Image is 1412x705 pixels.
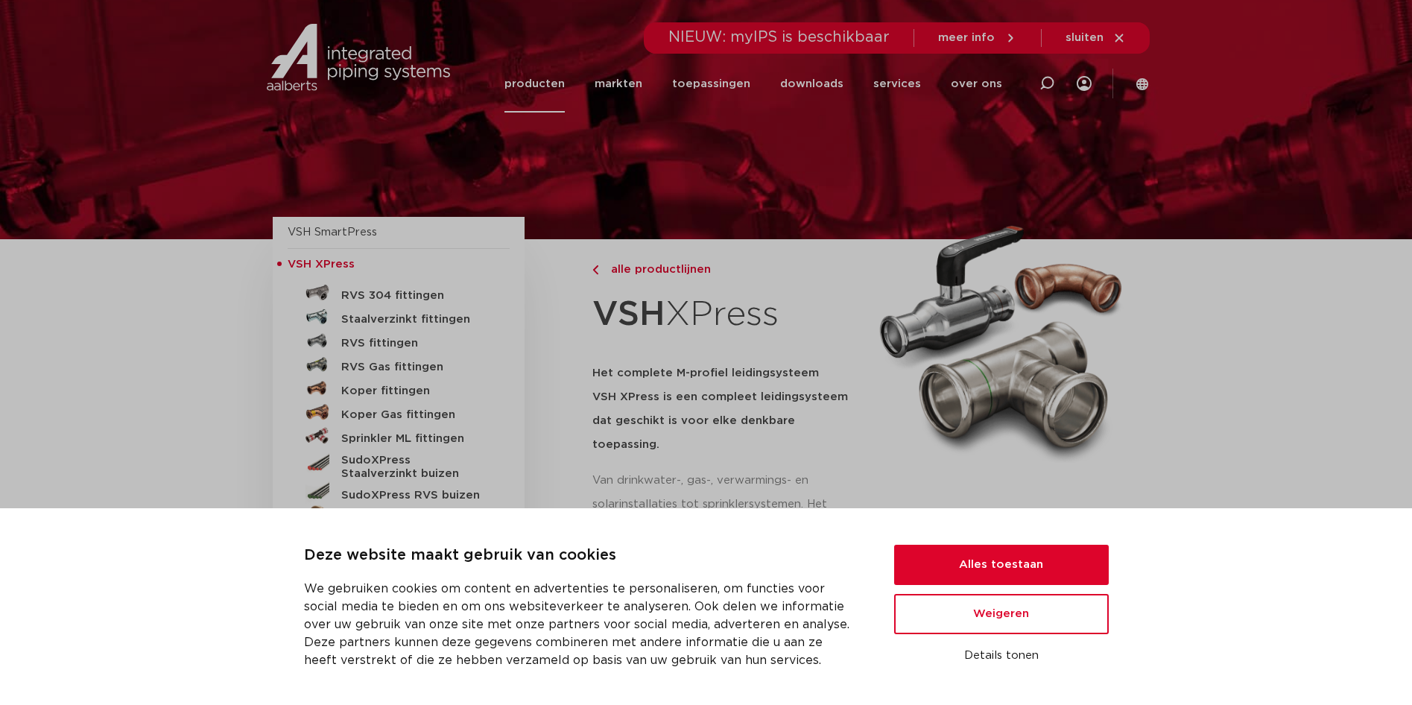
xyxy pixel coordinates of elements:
[894,594,1109,634] button: Weigeren
[288,505,510,528] a: Sprinkler ML buizen
[341,385,489,398] h5: Koper fittingen
[341,454,489,481] h5: SudoXPress Staalverzinkt buizen
[304,544,858,568] p: Deze website maakt gebruik van cookies
[341,432,489,446] h5: Sprinkler ML fittingen
[592,297,665,332] strong: VSH
[602,264,711,275] span: alle productlijnen
[894,643,1109,668] button: Details tonen
[1066,31,1126,45] a: sluiten
[341,289,489,303] h5: RVS 304 fittingen
[288,281,510,305] a: RVS 304 fittingen
[341,489,489,502] h5: SudoXPress RVS buizen
[951,55,1002,113] a: over ons
[1066,32,1104,43] span: sluiten
[288,259,355,270] span: VSH XPress
[873,55,921,113] a: services
[668,30,890,45] span: NIEUW: myIPS is beschikbaar
[595,55,642,113] a: markten
[341,337,489,350] h5: RVS fittingen
[504,55,1002,113] nav: Menu
[938,31,1017,45] a: meer info
[592,361,862,457] h5: Het complete M-profiel leidingsysteem VSH XPress is een compleet leidingsysteem dat geschikt is v...
[288,400,510,424] a: Koper Gas fittingen
[288,481,510,505] a: SudoXPress RVS buizen
[672,55,750,113] a: toepassingen
[288,424,510,448] a: Sprinkler ML fittingen
[288,329,510,352] a: RVS fittingen
[592,261,862,279] a: alle productlijnen
[780,55,843,113] a: downloads
[592,265,598,275] img: chevron-right.svg
[288,376,510,400] a: Koper fittingen
[938,32,995,43] span: meer info
[504,55,565,113] a: producten
[288,448,510,481] a: SudoXPress Staalverzinkt buizen
[341,313,489,326] h5: Staalverzinkt fittingen
[288,305,510,329] a: Staalverzinkt fittingen
[894,545,1109,585] button: Alles toestaan
[288,227,377,238] a: VSH SmartPress
[341,408,489,422] h5: Koper Gas fittingen
[304,580,858,669] p: We gebruiken cookies om content en advertenties te personaliseren, om functies voor social media ...
[341,361,489,374] h5: RVS Gas fittingen
[592,469,862,540] p: Van drinkwater-, gas-, verwarmings- en solarinstallaties tot sprinklersystemen. Het assortiment b...
[288,352,510,376] a: RVS Gas fittingen
[592,286,862,344] h1: XPress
